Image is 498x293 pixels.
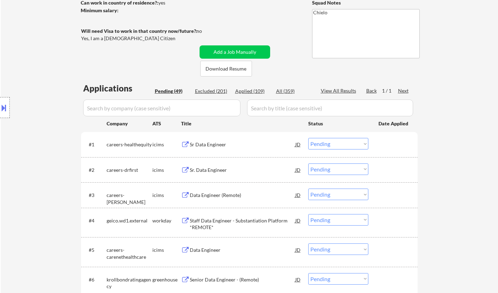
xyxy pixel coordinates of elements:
div: JD [295,163,302,176]
div: JD [295,189,302,201]
div: icims [152,247,181,254]
div: Senior Data Engineer - (Remote) [190,276,295,283]
div: krollbondratingagency [107,276,152,290]
button: Add a Job Manually [200,45,270,59]
div: Staff Data Engineer - Substantiation Platform *REMOTE* [190,217,295,231]
div: careers-carenethealthcare [107,247,152,260]
div: #3 [89,192,101,199]
div: Title [181,120,302,127]
div: careers-healthequity [107,141,152,148]
div: All (359) [276,88,311,95]
div: JD [295,214,302,227]
div: ATS [152,120,181,127]
div: Back [366,87,377,94]
div: JD [295,243,302,256]
input: Search by company (case sensitive) [83,100,240,116]
div: #6 [89,276,101,283]
div: Pending (49) [155,88,190,95]
div: #5 [89,247,101,254]
div: View All Results [321,87,358,94]
div: #4 [89,217,101,224]
div: Status [308,117,368,130]
div: 1 / 1 [382,87,398,94]
div: careers-[PERSON_NAME] [107,192,152,205]
div: geico.wd1.external [107,217,152,224]
div: Sr. Data Engineer [190,167,295,174]
div: Company [107,120,152,127]
strong: Minimum salary: [81,7,118,13]
div: Sr Data Engineer [190,141,295,148]
div: careers-drfirst [107,167,152,174]
div: Data Engineer (Remote) [190,192,295,199]
div: icims [152,167,181,174]
div: Excluded (201) [195,88,230,95]
div: Date Applied [378,120,409,127]
div: icims [152,192,181,199]
div: icims [152,141,181,148]
div: JD [295,138,302,151]
div: no [196,28,216,35]
div: greenhouse [152,276,181,283]
div: JD [295,273,302,286]
strong: Will need Visa to work in that country now/future?: [81,28,197,34]
div: Yes, I am a [DEMOGRAPHIC_DATA] Citizen [81,35,199,42]
div: Applied (109) [235,88,270,95]
div: Data Engineer [190,247,295,254]
button: Download Resume [200,61,252,76]
div: Next [398,87,409,94]
input: Search by title (case sensitive) [247,100,413,116]
div: workday [152,217,181,224]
